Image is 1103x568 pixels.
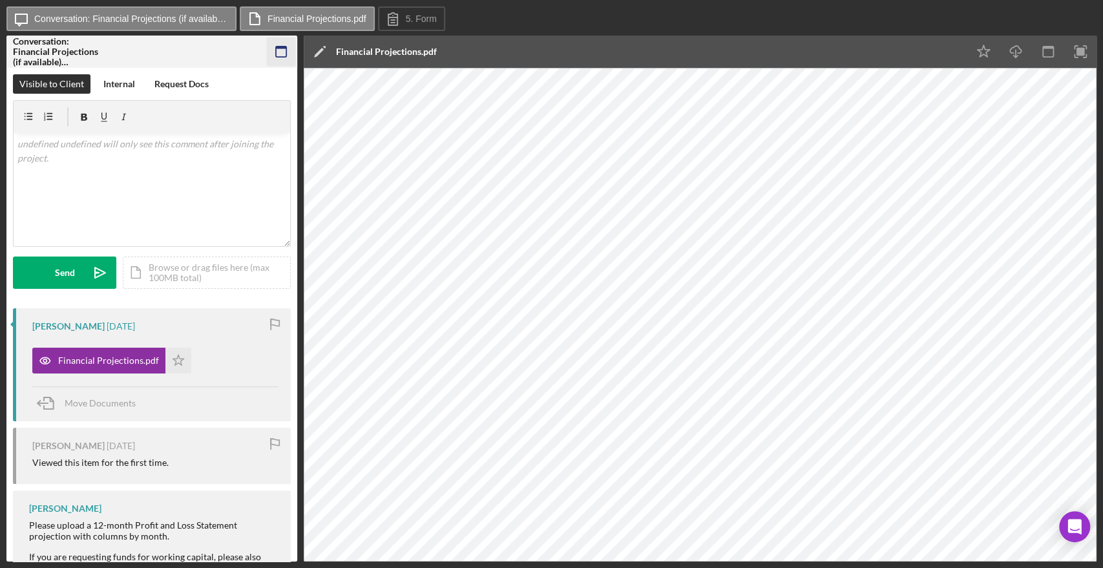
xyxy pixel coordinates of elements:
button: Financial Projections.pdf [240,6,375,31]
div: [PERSON_NAME] [32,321,105,331]
time: 2025-09-11 13:11 [107,441,135,451]
label: Conversation: Financial Projections (if available) ([PERSON_NAME]) [34,14,228,24]
div: Send [55,257,75,289]
div: Viewed this item for the first time. [32,458,169,468]
button: Internal [97,74,142,94]
div: Please upload a 12-month Profit and Loss Statement projection with columns by month. [29,520,278,541]
time: 2025-09-11 13:11 [107,321,135,331]
div: Financial Projections.pdf [336,47,437,57]
button: Conversation: Financial Projections (if available) ([PERSON_NAME]) [6,6,236,31]
div: Open Intercom Messenger [1059,511,1090,542]
button: Request Docs [148,74,215,94]
button: Financial Projections.pdf [32,348,191,373]
label: 5. Form [406,14,437,24]
div: Internal [103,74,135,94]
button: 5. Form [378,6,445,31]
button: Send [13,257,116,289]
div: [PERSON_NAME] [32,441,105,451]
div: [PERSON_NAME] [29,503,101,514]
button: Move Documents [32,387,149,419]
div: Conversation: Financial Projections (if available) ([PERSON_NAME]) [13,36,103,67]
button: Visible to Client [13,74,90,94]
div: Visible to Client [19,74,84,94]
span: Move Documents [65,397,136,408]
div: Financial Projections.pdf [58,355,159,366]
div: Request Docs [154,74,209,94]
label: Financial Projections.pdf [268,14,366,24]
